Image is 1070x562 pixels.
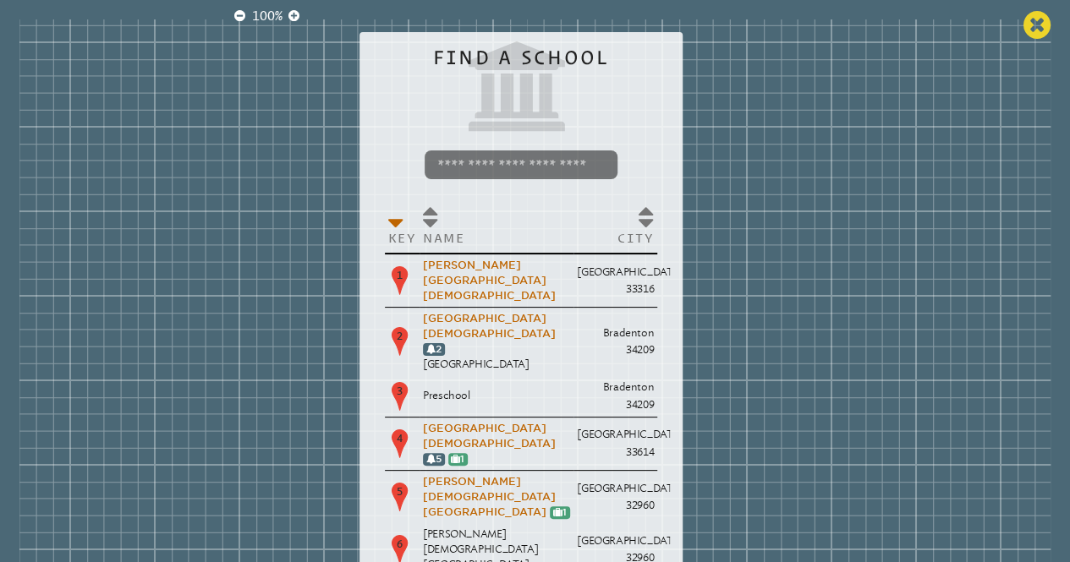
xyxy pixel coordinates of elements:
a: [GEOGRAPHIC_DATA][DEMOGRAPHIC_DATA] [423,422,556,450]
p: 4 [388,428,411,460]
a: 1 [553,506,567,518]
p: 5 [388,481,411,513]
a: [PERSON_NAME][DEMOGRAPHIC_DATA][GEOGRAPHIC_DATA] [423,475,556,518]
p: Name [423,230,571,246]
a: 1 [451,453,464,465]
a: 2 [426,343,442,355]
p: 100% [249,7,286,26]
p: 2 [388,325,411,357]
p: Bradenton 34209 [577,379,654,413]
p: Preschool [423,388,571,403]
p: [GEOGRAPHIC_DATA] 32960 [577,480,654,515]
p: Key [388,230,417,246]
p: [GEOGRAPHIC_DATA] 33316 [577,264,654,298]
p: [GEOGRAPHIC_DATA] 33614 [577,426,654,461]
p: 3 [388,380,411,412]
p: Bradenton 34209 [577,325,654,359]
p: City [577,230,654,246]
a: [GEOGRAPHIC_DATA][DEMOGRAPHIC_DATA] [423,312,556,340]
a: 5 [426,453,442,465]
a: [PERSON_NAME][GEOGRAPHIC_DATA][DEMOGRAPHIC_DATA] [423,259,556,302]
p: 1 [388,265,411,297]
p: [GEOGRAPHIC_DATA] [423,357,571,372]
